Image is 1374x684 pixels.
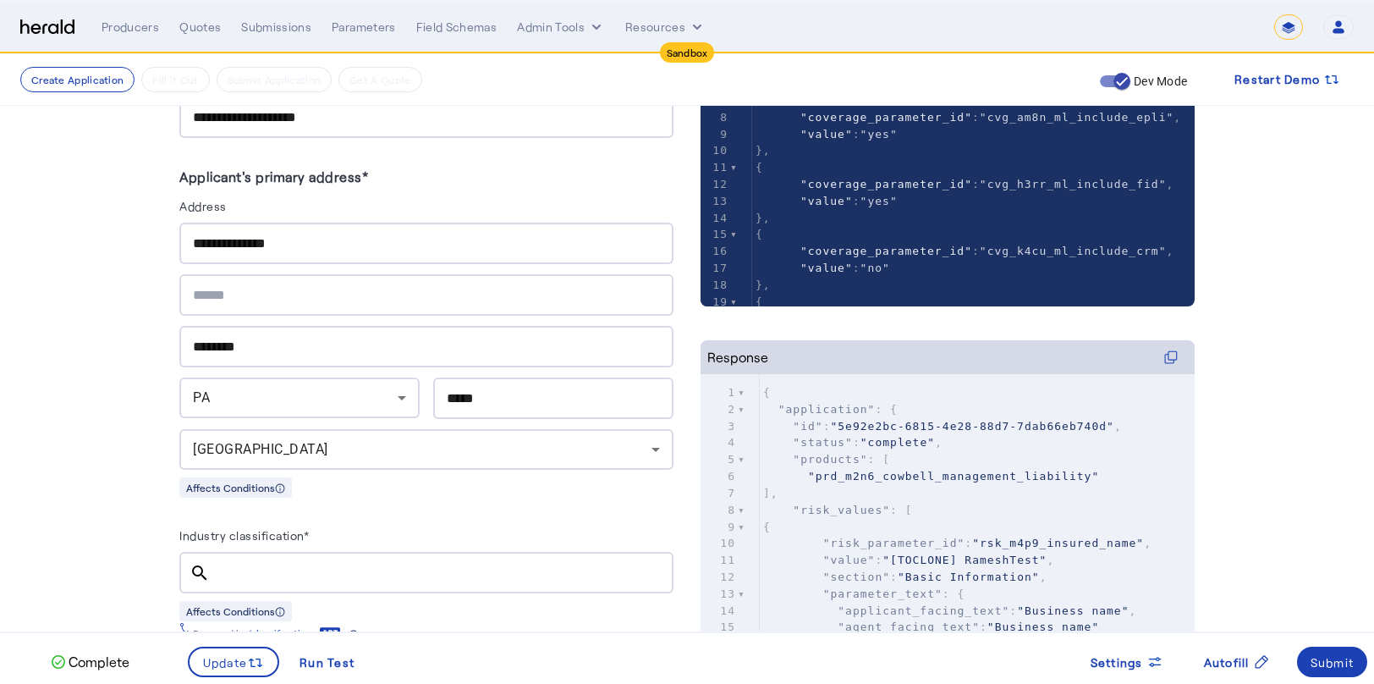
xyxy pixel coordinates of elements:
[860,262,890,274] span: "no"
[20,67,135,92] button: Create Application
[179,19,221,36] div: Quotes
[763,453,890,466] span: : [
[756,212,771,224] span: },
[517,19,605,36] button: internal dropdown menu
[701,401,738,418] div: 2
[860,436,935,449] span: "complete"
[972,537,1144,549] span: "rsk_m4p9_insured_name"
[179,601,292,621] div: Affects Conditions
[707,347,768,367] div: Response
[193,441,328,457] span: [GEOGRAPHIC_DATA]
[701,193,730,210] div: 13
[1077,647,1177,677] button: Settings
[980,111,1174,124] span: "cvg_am8n_ml_include_epli"
[838,604,1009,617] span: "applicant_facing_text"
[763,420,1122,433] span: : ,
[179,168,368,185] label: Applicant's primary address*
[756,295,763,308] span: {
[763,537,1151,549] span: : ,
[882,554,1047,566] span: "[TOCLONE] RameshTest"
[756,111,1181,124] span: : ,
[20,19,74,36] img: Herald Logo
[763,621,1099,633] span: :
[756,178,1173,190] span: : ,
[763,504,913,516] span: : [
[830,420,1113,433] span: "5e92e2bc-6815-4e28-88d7-7dab66eb740d"
[763,604,1136,617] span: : ,
[763,487,778,499] span: ],
[1221,64,1354,95] button: Restart Demo
[1091,654,1143,671] span: Settings
[179,528,309,543] label: Industry classification*
[756,279,771,291] span: },
[763,571,1047,583] span: : ,
[701,176,730,193] div: 12
[179,563,220,583] mat-icon: search
[203,654,248,671] span: Update
[179,199,227,213] label: Address
[756,161,763,174] span: {
[823,537,965,549] span: "risk_parameter_id"
[778,403,876,416] span: "application"
[65,652,129,672] p: Complete
[701,586,738,603] div: 13
[416,19,497,36] div: Field Schemas
[800,178,972,190] span: "coverage_parameter_id"
[756,245,1173,257] span: : ,
[102,19,159,36] div: Producers
[701,159,730,176] div: 11
[300,654,354,671] div: Run Test
[701,619,738,636] div: 15
[793,420,822,433] span: "id"
[800,111,972,124] span: "coverage_parameter_id"
[1311,654,1355,671] div: Submit
[800,195,853,207] span: "value"
[701,519,738,536] div: 9
[808,470,1099,483] span: "prd_m2n6_cowbell_management_liability"
[332,19,396,36] div: Parameters
[763,521,771,533] span: {
[701,468,738,485] div: 6
[701,277,730,294] div: 18
[823,554,876,566] span: "value"
[823,587,943,600] span: "parameter_text"
[1234,69,1320,90] span: Restart Demo
[763,587,965,600] span: : {
[701,552,738,569] div: 11
[756,128,898,141] span: :
[188,647,280,677] button: Update
[701,260,730,277] div: 17
[763,554,1054,566] span: : ,
[286,647,368,677] button: Run Test
[980,245,1167,257] span: "cvg_k4cu_ml_include_crm"
[701,126,730,143] div: 9
[247,626,341,640] a: /classifications
[701,142,730,159] div: 10
[193,626,359,640] div: Powered by
[1190,647,1283,677] button: Autofill
[701,603,738,620] div: 14
[701,569,738,586] div: 12
[756,94,763,107] span: {
[793,504,890,516] span: "risk_values"
[701,502,738,519] div: 8
[701,434,738,451] div: 4
[701,294,730,311] div: 19
[756,228,763,240] span: {
[800,128,853,141] span: "value"
[179,477,292,498] div: Affects Conditions
[701,109,730,126] div: 8
[701,384,738,401] div: 1
[338,67,422,92] button: Get A Quote
[1297,647,1368,677] button: Submit
[701,451,738,468] div: 5
[701,243,730,260] div: 16
[701,418,738,435] div: 3
[1130,73,1187,90] label: Dev Mode
[980,178,1167,190] span: "cvg_h3rr_ml_include_fid"
[141,67,209,92] button: Fill it Out
[898,571,1040,583] span: "Basic Information"
[217,67,332,92] button: Submit Application
[860,128,898,141] span: "yes"
[1017,604,1129,617] span: "Business name"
